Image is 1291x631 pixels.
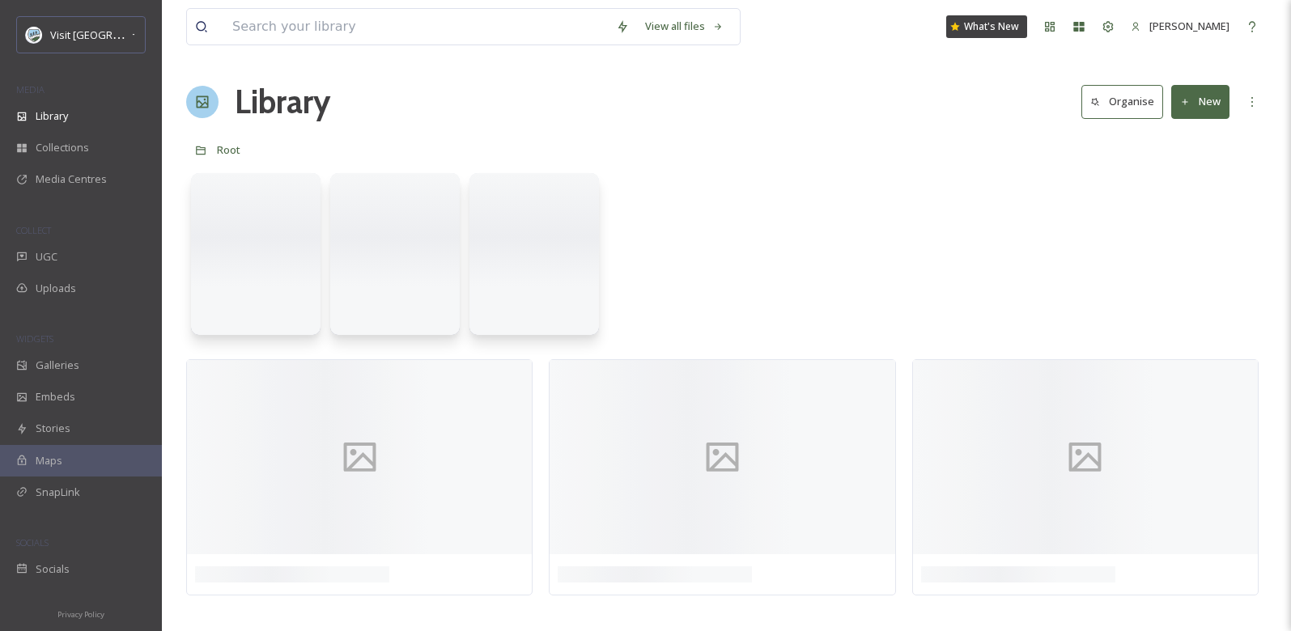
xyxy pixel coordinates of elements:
span: MEDIA [16,83,45,95]
span: UGC [36,249,57,265]
img: download.png [26,27,42,43]
span: Stories [36,421,70,436]
span: Uploads [36,281,76,296]
a: Library [235,78,330,126]
input: Search your library [224,9,608,44]
span: Library [36,108,68,124]
button: Organise [1081,85,1163,118]
span: Collections [36,140,89,155]
span: Media Centres [36,172,107,187]
span: Maps [36,453,62,468]
span: Embeds [36,389,75,404]
span: Visit [GEOGRAPHIC_DATA] Parks [50,27,206,42]
a: Root [217,140,240,159]
a: View all files [637,11,732,42]
span: Root [217,142,240,157]
a: [PERSON_NAME] [1123,11,1238,42]
span: [PERSON_NAME] [1149,19,1229,33]
span: SnapLink [36,485,80,500]
span: WIDGETS [16,332,53,345]
span: COLLECT [16,224,51,236]
span: Galleries [36,358,79,373]
a: Privacy Policy [57,603,104,623]
span: SOCIALS [16,536,49,548]
span: Privacy Policy [57,609,104,620]
span: Socials [36,561,70,577]
a: Organise [1081,85,1171,118]
button: New [1171,85,1229,118]
a: What's New [946,15,1027,38]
